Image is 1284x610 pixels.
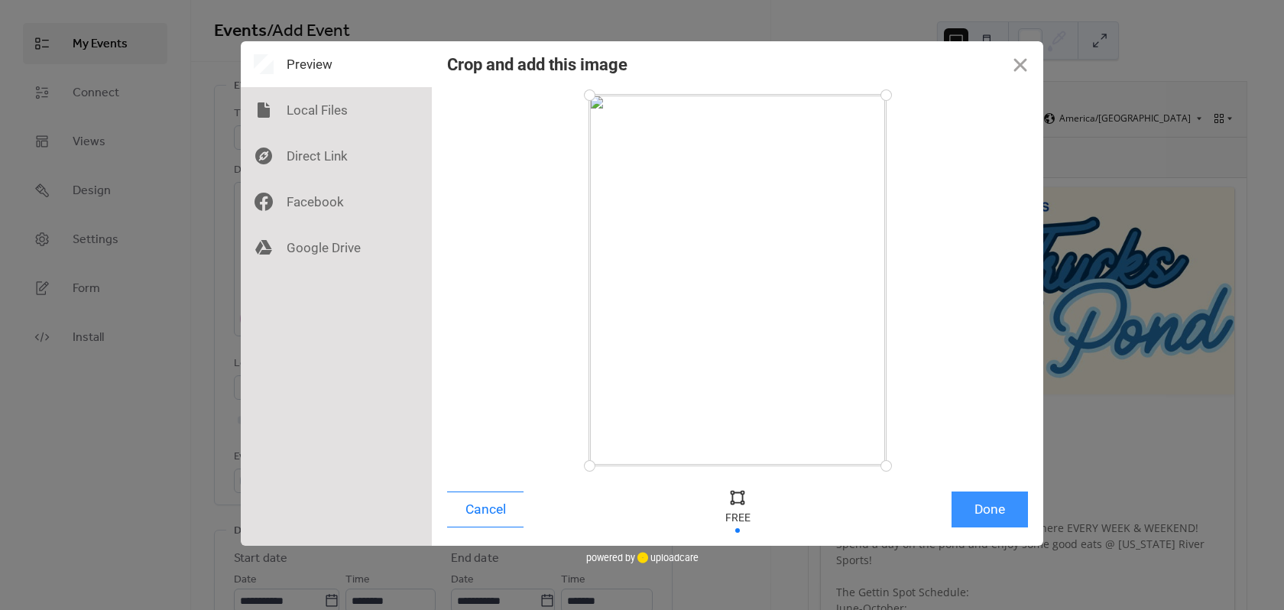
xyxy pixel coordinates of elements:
div: powered by [586,546,699,569]
div: Preview [241,41,432,87]
div: Local Files [241,87,432,133]
button: Cancel [447,492,524,527]
div: Facebook [241,179,432,225]
button: Close [997,41,1043,87]
div: Google Drive [241,225,432,271]
div: Crop and add this image [447,55,627,74]
a: uploadcare [635,552,699,563]
div: Direct Link [241,133,432,179]
button: Done [952,492,1028,527]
